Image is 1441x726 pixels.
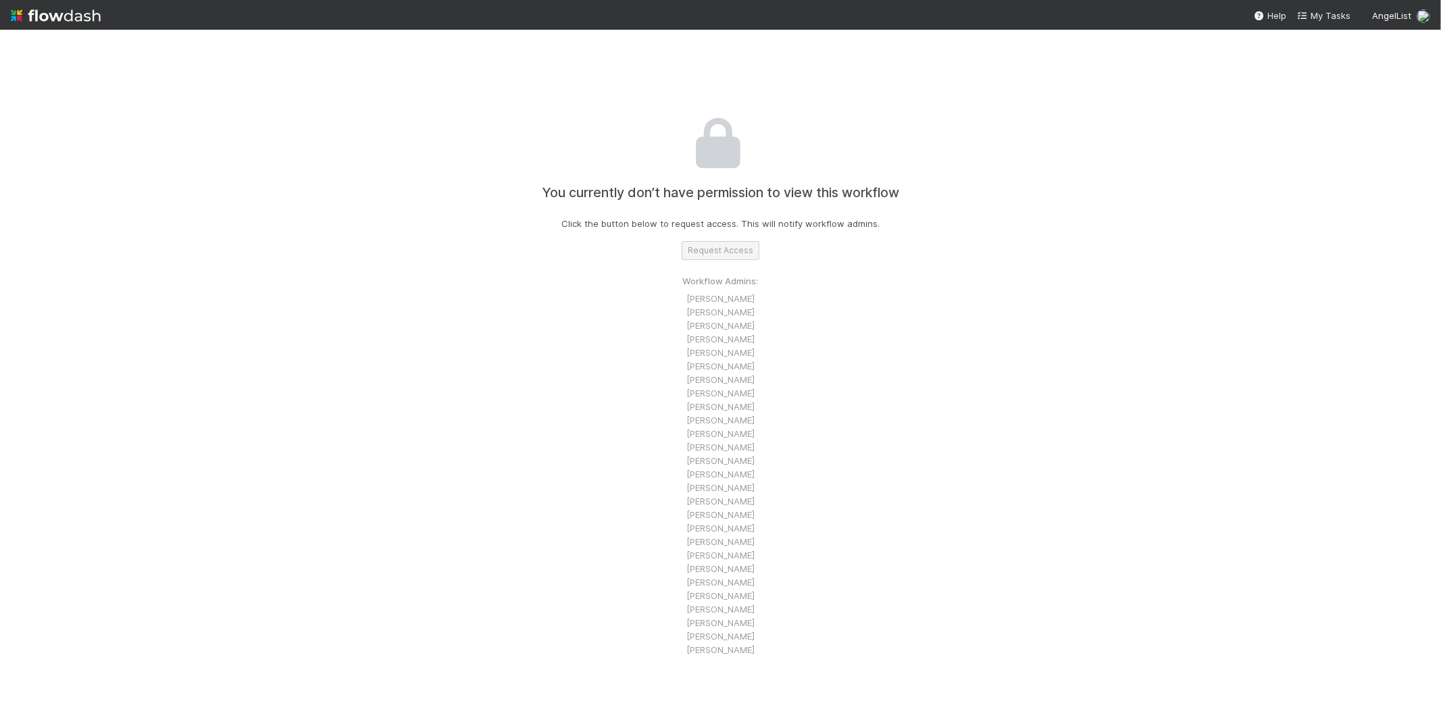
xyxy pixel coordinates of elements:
[542,185,899,201] h4: You currently don’t have permission to view this workflow
[1372,10,1411,21] span: AngelList
[1297,9,1350,22] a: My Tasks
[682,241,759,260] button: Request Access
[683,319,759,332] li: [PERSON_NAME]
[683,602,759,616] li: [PERSON_NAME]
[683,616,759,629] li: [PERSON_NAME]
[683,359,759,373] li: [PERSON_NAME]
[683,332,759,346] li: [PERSON_NAME]
[683,481,759,494] li: [PERSON_NAME]
[683,629,759,643] li: [PERSON_NAME]
[683,292,759,305] li: [PERSON_NAME]
[683,400,759,413] li: [PERSON_NAME]
[683,440,759,454] li: [PERSON_NAME]
[683,454,759,467] li: [PERSON_NAME]
[683,521,759,535] li: [PERSON_NAME]
[683,575,759,589] li: [PERSON_NAME]
[683,427,759,440] li: [PERSON_NAME]
[683,589,759,602] li: [PERSON_NAME]
[1297,10,1350,21] span: My Tasks
[683,386,759,400] li: [PERSON_NAME]
[683,643,759,656] li: [PERSON_NAME]
[683,494,759,508] li: [PERSON_NAME]
[683,276,759,287] h6: Workflow Admins:
[683,346,759,359] li: [PERSON_NAME]
[1417,9,1430,23] img: avatar_218ae7b5-dcd5-4ccc-b5d5-7cc00ae2934f.png
[1254,9,1286,22] div: Help
[683,562,759,575] li: [PERSON_NAME]
[683,467,759,481] li: [PERSON_NAME]
[683,548,759,562] li: [PERSON_NAME]
[683,508,759,521] li: [PERSON_NAME]
[683,373,759,386] li: [PERSON_NAME]
[11,4,101,27] img: logo-inverted-e16ddd16eac7371096b0.svg
[683,413,759,427] li: [PERSON_NAME]
[561,217,880,230] p: Click the button below to request access. This will notify workflow admins.
[683,305,759,319] li: [PERSON_NAME]
[683,535,759,548] li: [PERSON_NAME]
